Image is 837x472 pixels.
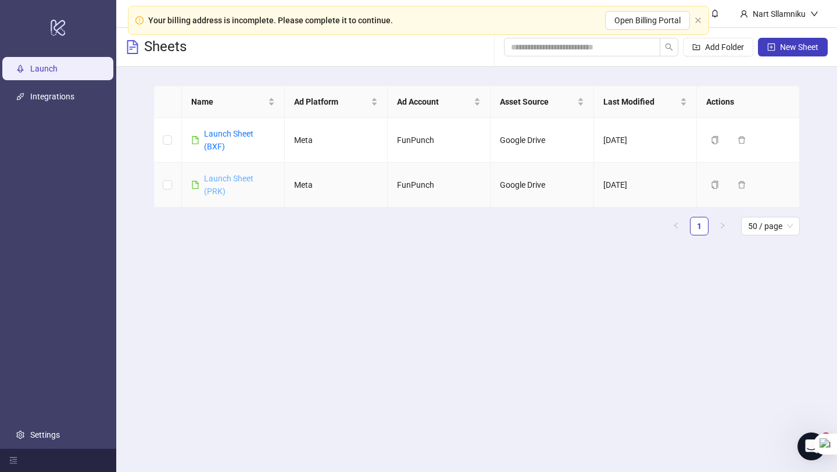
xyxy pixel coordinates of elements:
td: FunPunch [388,118,491,163]
li: Previous Page [667,217,685,235]
span: delete [738,136,746,144]
div: Page Size [741,217,800,235]
th: Name [182,86,285,118]
a: Launch Sheet (BXF) [204,129,253,151]
span: Ad Account [397,95,471,108]
a: Integrations [30,92,74,101]
span: copy [711,181,719,189]
a: Launch [30,64,58,73]
span: Open Billing Portal [614,16,681,25]
span: New Sheet [780,42,818,52]
td: [DATE] [594,118,697,163]
a: Settings [30,430,60,439]
a: Launch Sheet (PRK) [204,174,253,196]
span: bell [711,9,719,17]
span: Add Folder [705,42,744,52]
span: copy [711,136,719,144]
div: Your billing address is incomplete. Please complete it to continue. [148,14,393,27]
span: right [719,222,726,229]
button: Open Billing Portal [605,11,690,30]
span: down [810,10,818,18]
span: plus-square [767,43,775,51]
span: Asset Source [500,95,574,108]
button: right [713,217,732,235]
h3: Sheets [144,38,187,56]
td: Meta [285,118,388,163]
td: FunPunch [388,163,491,208]
span: user [740,10,748,18]
span: delete [738,181,746,189]
iframe: Intercom live chat [797,432,825,460]
button: left [667,217,685,235]
span: file [191,181,199,189]
td: Google Drive [491,163,593,208]
span: Last Modified [603,95,678,108]
span: Name [191,95,266,108]
span: left [673,222,679,229]
td: Google Drive [491,118,593,163]
th: Actions [697,86,800,118]
span: search [665,43,673,51]
div: Nart Sllamniku [748,8,810,20]
th: Ad Platform [285,86,388,118]
a: 1 [691,217,708,235]
button: Add Folder [683,38,753,56]
button: close [695,17,702,24]
span: file-text [126,40,139,54]
li: 1 [690,217,709,235]
span: folder-add [692,43,700,51]
td: [DATE] [594,163,697,208]
li: Next Page [713,217,732,235]
td: Meta [285,163,388,208]
button: New Sheet [758,38,828,56]
span: file [191,136,199,144]
th: Ad Account [388,86,491,118]
span: Ad Platform [294,95,369,108]
th: Asset Source [491,86,593,118]
span: exclamation-circle [135,16,144,24]
span: 50 / page [748,217,793,235]
th: Last Modified [594,86,697,118]
span: menu-fold [9,456,17,464]
span: 4 [821,432,831,442]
